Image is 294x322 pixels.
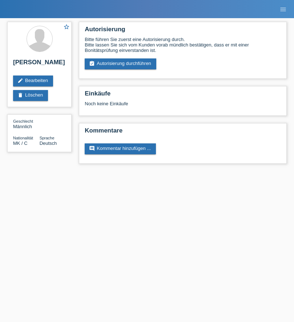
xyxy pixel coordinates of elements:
div: Männlich [13,118,40,129]
a: assignment_turned_inAutorisierung durchführen [85,58,156,69]
span: Mazedonien / C / 11.08.2013 [13,140,28,146]
i: star_border [63,24,70,30]
h2: Kommentare [85,127,281,138]
h2: Autorisierung [85,26,281,37]
i: menu [279,6,287,13]
i: edit [17,78,23,83]
h2: [PERSON_NAME] [13,59,66,70]
span: Nationalität [13,136,33,140]
span: Geschlecht [13,119,33,123]
i: comment [89,146,95,151]
a: star_border [63,24,70,31]
i: assignment_turned_in [89,61,95,66]
span: Deutsch [40,140,57,146]
a: commentKommentar hinzufügen ... [85,143,156,154]
div: Noch keine Einkäufe [85,101,281,112]
div: Bitte führen Sie zuerst eine Autorisierung durch. Bitte lassen Sie sich vom Kunden vorab mündlich... [85,37,281,53]
span: Sprache [40,136,55,140]
a: menu [276,7,290,11]
a: editBearbeiten [13,76,53,86]
h2: Einkäufe [85,90,281,101]
i: delete [17,92,23,98]
a: deleteLöschen [13,90,48,101]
